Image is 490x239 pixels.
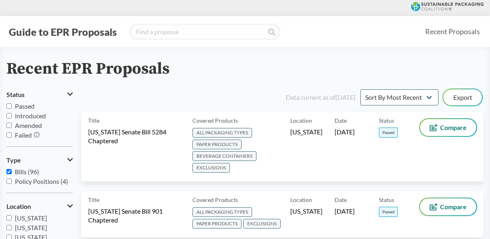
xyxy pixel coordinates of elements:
[6,25,119,38] button: Guide to EPR Proposals
[420,119,476,136] button: Compare
[192,128,252,138] span: ALL PACKAGING TYPES
[192,196,238,204] span: Covered Products
[192,163,230,173] span: EXCLUSIONS
[15,168,39,175] span: Bills (96)
[6,103,12,109] input: Passed
[15,112,46,119] span: Introduced
[379,128,398,138] span: Passed
[379,116,394,125] span: Status
[88,128,183,145] span: [US_STATE] Senate Bill 5284 Chaptered
[290,196,312,204] span: Location
[15,177,68,185] span: Policy Positions (4)
[6,132,12,138] input: Failed
[443,89,482,105] button: Export
[243,219,281,229] span: EXCLUSIONS
[6,91,25,98] span: Status
[335,207,355,216] span: [DATE]
[286,93,356,102] div: Data current as of [DATE]
[6,157,21,164] span: Type
[440,124,467,131] span: Compare
[6,113,12,118] input: Introduced
[129,24,280,40] input: Find a proposal
[422,23,484,41] a: Recent Proposals
[6,225,12,230] input: [US_STATE]
[192,207,252,217] span: ALL PACKAGING TYPES
[15,122,42,129] span: Amended
[88,116,99,125] span: Title
[6,215,12,220] input: [US_STATE]
[379,196,394,204] span: Status
[290,116,312,125] span: Location
[335,128,355,136] span: [DATE]
[15,214,47,222] span: [US_STATE]
[88,196,99,204] span: Title
[335,116,347,125] span: Date
[15,224,47,231] span: [US_STATE]
[440,204,467,210] span: Compare
[192,140,242,149] span: PAPER PRODUCTS
[335,196,347,204] span: Date
[420,198,476,215] button: Compare
[6,123,12,128] input: Amended
[290,207,323,216] span: [US_STATE]
[15,102,35,110] span: Passed
[88,207,183,225] span: [US_STATE] Senate Bill 901 Chaptered
[6,200,73,213] button: Location
[6,60,170,78] h2: Recent EPR Proposals
[192,116,238,125] span: Covered Products
[192,151,256,161] span: BEVERAGE CONTAINERS
[379,207,398,217] span: Passed
[6,203,31,210] span: Location
[15,131,32,139] span: Failed
[192,219,242,229] span: PAPER PRODUCTS
[6,169,12,174] input: Bills (96)
[6,179,12,184] input: Policy Positions (4)
[290,128,323,136] span: [US_STATE]
[6,153,73,167] button: Type
[6,88,73,101] button: Status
